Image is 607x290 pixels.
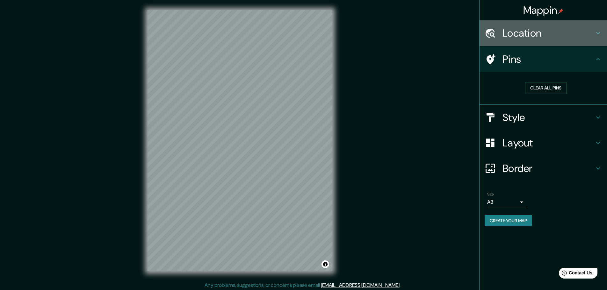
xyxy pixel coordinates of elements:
[480,46,607,72] div: Pins
[480,130,607,156] div: Layout
[502,162,594,175] h4: Border
[322,260,329,268] button: Toggle attribution
[558,9,563,14] img: pin-icon.png
[480,105,607,130] div: Style
[550,265,600,283] iframe: Help widget launcher
[523,4,564,17] h4: Mappin
[205,281,401,289] p: Any problems, suggestions, or concerns please email .
[502,53,594,66] h4: Pins
[502,111,594,124] h4: Style
[502,27,594,39] h4: Location
[480,20,607,46] div: Location
[525,82,567,94] button: Clear all pins
[148,10,332,271] canvas: Map
[321,282,400,288] a: [EMAIL_ADDRESS][DOMAIN_NAME]
[480,156,607,181] div: Border
[401,281,403,289] div: .
[401,281,401,289] div: .
[485,215,532,227] button: Create your map
[487,191,494,197] label: Size
[487,197,525,207] div: A3
[502,137,594,149] h4: Layout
